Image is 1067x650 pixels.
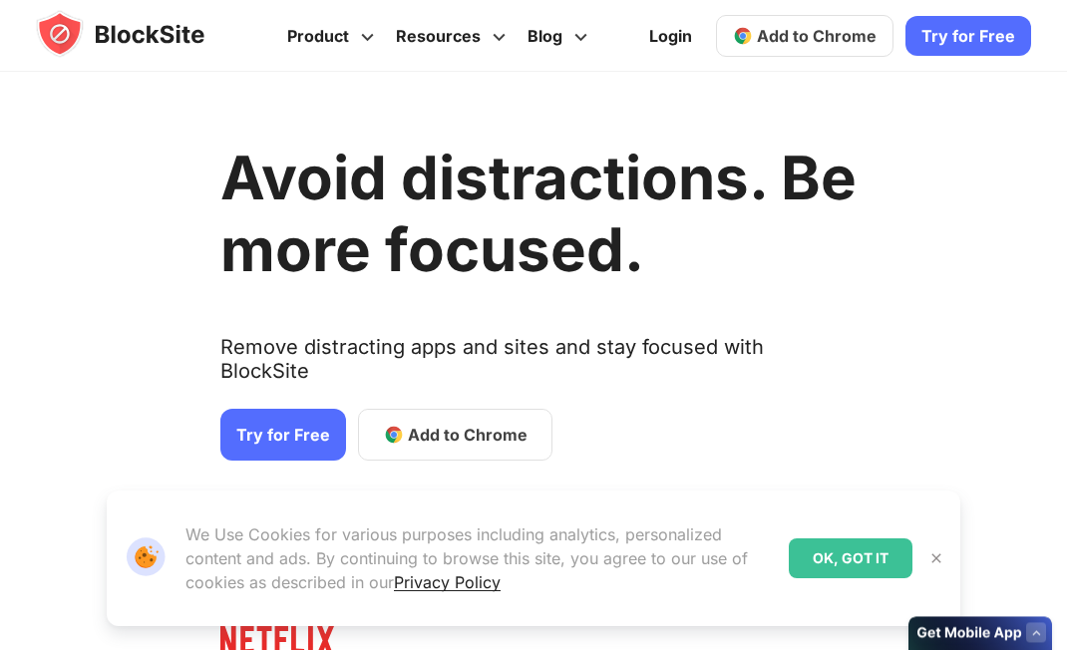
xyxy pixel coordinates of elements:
[220,142,857,285] h1: Avoid distractions. Be more focused.
[923,545,949,571] button: Close
[185,522,773,594] p: We Use Cookies for various purposes including analytics, personalized content and ads. By continu...
[716,15,893,57] a: Add to Chrome
[36,10,243,58] img: blocksite-icon.5d769676.svg
[905,16,1031,56] a: Try for Free
[789,538,912,578] div: OK, GOT IT
[358,409,552,461] a: Add to Chrome
[220,409,346,461] a: Try for Free
[928,550,944,566] img: Close
[394,572,501,592] a: Privacy Policy
[733,26,753,46] img: chrome-icon.svg
[637,12,704,60] a: Login
[220,335,857,399] text: Remove distracting apps and sites and stay focused with BlockSite
[408,423,528,447] span: Add to Chrome
[757,26,877,46] span: Add to Chrome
